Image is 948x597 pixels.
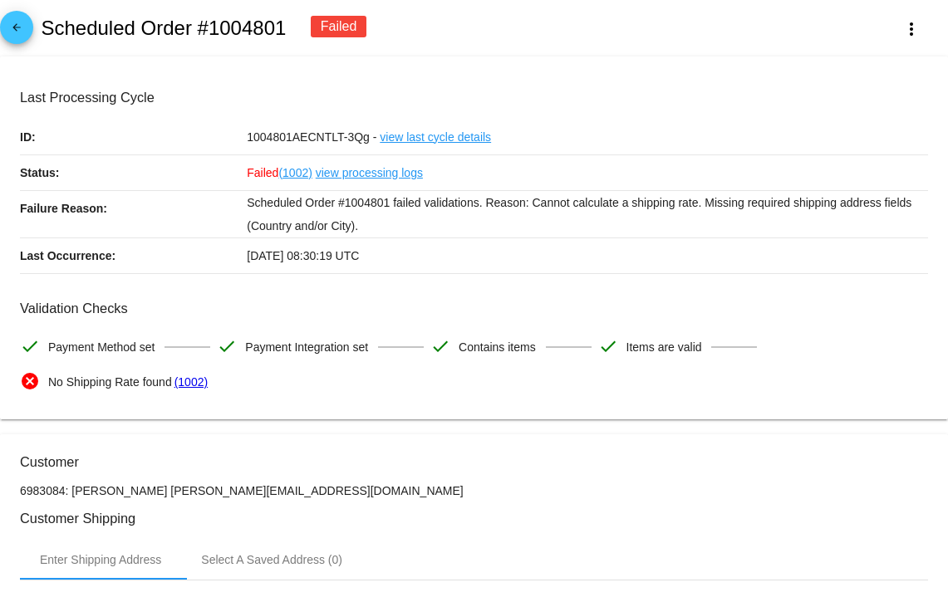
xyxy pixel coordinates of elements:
mat-icon: check [430,336,450,356]
span: Items are valid [626,330,702,365]
span: Failed [247,166,312,179]
span: No Shipping Rate found [48,365,172,399]
p: ID: [20,120,247,154]
h3: Last Processing Cycle [20,90,928,105]
mat-icon: check [20,336,40,356]
span: Payment Method set [48,330,155,365]
p: 6983084: [PERSON_NAME] [PERSON_NAME][EMAIL_ADDRESS][DOMAIN_NAME] [20,484,928,497]
h3: Customer Shipping [20,511,928,526]
h3: Customer [20,454,928,470]
a: (1002) [174,365,208,399]
mat-icon: check [598,336,618,356]
mat-icon: arrow_back [7,22,27,42]
a: view last cycle details [380,120,491,154]
div: Enter Shipping Address [40,553,161,566]
mat-icon: more_vert [901,19,921,39]
mat-icon: cancel [20,371,40,391]
span: [DATE] 08:30:19 UTC [247,249,359,262]
mat-icon: check [217,336,237,356]
h2: Scheduled Order #1004801 [41,17,286,40]
a: (1002) [278,155,312,190]
p: Failure Reason: [20,191,247,226]
span: Payment Integration set [245,330,368,365]
div: Select A Saved Address (0) [201,553,342,566]
h3: Validation Checks [20,301,928,316]
span: Contains items [459,330,536,365]
p: Last Occurrence: [20,238,247,273]
p: Scheduled Order #1004801 failed validations. Reason: Cannot calculate a shipping rate. Missing re... [247,191,928,237]
span: 1004801AECNTLT-3Qg - [247,130,376,144]
p: Status: [20,155,247,190]
div: Failed [311,16,367,37]
a: view processing logs [316,155,423,190]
